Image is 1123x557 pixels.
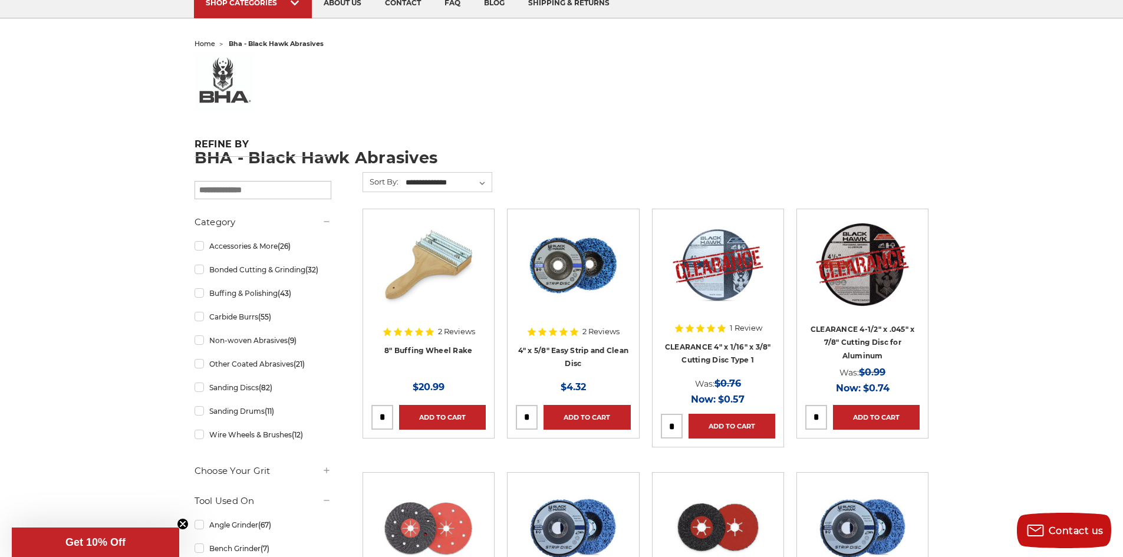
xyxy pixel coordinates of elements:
img: CLEARANCE 4" x 1/16" x 3/8" Cutting Disc [671,217,765,312]
a: Add to Cart [399,405,486,430]
button: Close teaser [177,518,189,530]
span: (55) [258,312,271,321]
span: (9) [288,336,297,345]
a: Buffing & Polishing [195,283,331,304]
a: Sanding Drums [195,401,331,421]
span: (12) [292,430,303,439]
span: 2 Reviews [582,328,620,335]
img: bha%20logo_1578506219__73569.original.jpg [195,52,253,111]
span: 1 Review [730,324,762,332]
span: Contact us [1049,525,1104,536]
span: (32) [305,265,318,274]
button: Contact us [1017,513,1111,548]
h5: Category [195,215,331,229]
span: Now: [836,383,861,394]
span: (82) [259,383,272,392]
a: 8" Buffing Wheel Rake [384,346,472,355]
a: Add to Cart [544,405,630,430]
h5: Refine by [195,139,331,157]
a: CLEARANCE 4-1/2" x .045" x 7/8" for Aluminum [805,217,920,332]
span: $0.57 [718,394,745,405]
a: home [195,39,215,48]
span: $20.99 [413,381,444,393]
a: Accessories & More [195,236,331,256]
h1: BHA - Black Hawk Abrasives [195,150,929,166]
span: 2 Reviews [438,328,475,335]
h5: Tool Used On [195,494,331,508]
a: Other Coated Abrasives [195,354,331,374]
a: Wire Wheels & Brushes [195,424,331,445]
span: $0.76 [714,378,741,389]
a: CLEARANCE 4" x 1/16" x 3/8" Cutting Disc [661,217,775,332]
a: 8 inch single handle buffing wheel rake [371,217,486,332]
span: (21) [294,360,305,368]
span: $0.99 [859,367,885,378]
img: CLEARANCE 4-1/2" x .045" x 7/8" for Aluminum [815,217,910,312]
a: Angle Grinder [195,515,331,535]
select: Sort By: [404,174,492,192]
a: Add to Cart [833,405,920,430]
span: (26) [278,242,291,251]
span: (7) [261,544,269,553]
a: CLEARANCE 4" x 1/16" x 3/8" Cutting Disc Type 1 [665,342,771,365]
span: bha - black hawk abrasives [229,39,324,48]
span: Get 10% Off [65,536,126,548]
span: (43) [278,289,291,298]
span: Now: [691,394,716,405]
img: 4" x 5/8" easy strip and clean discs [526,217,620,312]
a: 4" x 5/8" Easy Strip and Clean Disc [518,346,629,368]
a: CLEARANCE 4-1/2" x .045" x 7/8" Cutting Disc for Aluminum [811,325,915,360]
div: Get 10% OffClose teaser [12,528,179,557]
span: $4.32 [561,381,586,393]
label: Sort By: [363,173,399,190]
a: Carbide Burrs [195,306,331,327]
a: Add to Cart [689,414,775,439]
span: (67) [258,520,271,529]
a: Non-woven Abrasives [195,330,331,351]
a: Sanding Discs [195,377,331,398]
span: (11) [265,407,274,416]
span: $0.74 [863,383,890,394]
a: 4" x 5/8" easy strip and clean discs [516,217,630,332]
h5: Choose Your Grit [195,464,331,478]
a: Bonded Cutting & Grinding [195,259,331,280]
img: 8 inch single handle buffing wheel rake [381,217,476,312]
div: Was: [805,364,920,380]
div: Was: [661,375,775,391]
